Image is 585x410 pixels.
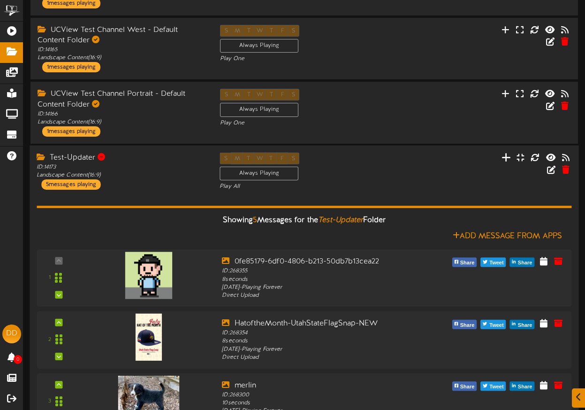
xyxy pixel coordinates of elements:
[2,325,21,343] div: DD
[222,268,431,284] div: ID: 268355 8 seconds
[38,110,206,126] div: ID: 14166 Landscape Content ( 16:9 )
[516,320,534,331] span: Share
[38,46,206,62] div: ID: 14165 Landscape Content ( 16:9 )
[14,355,22,364] span: 0
[480,382,506,391] button: Tweet
[458,382,477,393] span: Share
[37,163,205,179] div: ID: 14173 Landscape Content ( 16:9 )
[480,320,506,329] button: Tweet
[458,258,477,269] span: Share
[452,382,477,391] button: Share
[220,39,298,53] div: Always Playing
[220,119,388,127] div: Play One
[222,346,431,354] div: [DATE] - Playing Forever
[37,153,205,163] div: Test-Updater
[220,167,298,180] div: Always Playing
[220,183,388,191] div: Play All
[38,25,206,46] div: UCView Test Channel West - Default Content Folder
[222,292,431,300] div: Direct Upload
[222,380,431,391] div: merlin
[222,284,431,292] div: [DATE] - Playing Forever
[510,258,535,267] button: Share
[253,217,257,225] span: 5
[452,258,477,267] button: Share
[222,354,431,362] div: Direct Upload
[510,320,535,329] button: Share
[318,217,363,225] i: Test-Updater
[222,330,431,346] div: ID: 268354 8 seconds
[452,320,477,329] button: Share
[42,126,100,137] div: 1 messages playing
[487,258,505,269] span: Tweet
[136,314,162,361] img: 36863c43-9473-401c-9fe4-62ff7dc24b05.png
[220,55,388,63] div: Play One
[480,258,506,267] button: Tweet
[222,257,431,268] div: 0fe85179-6df0-4806-b213-50db7b13cea22
[516,258,534,269] span: Share
[487,320,505,331] span: Tweet
[38,89,206,110] div: UCView Test Channel Portrait - Default Content Folder
[516,382,534,393] span: Share
[510,382,535,391] button: Share
[220,103,298,116] div: Always Playing
[222,391,431,407] div: ID: 268300 10 seconds
[42,62,100,72] div: 1 messages playing
[125,252,172,299] img: 718c1e40-edbc-4de1-953a-1f11dd4e8bd5.png
[458,320,477,331] span: Share
[30,211,579,231] div: Showing Messages for the Folder
[41,179,100,190] div: 5 messages playing
[222,319,431,330] div: HatoftheMonth-UtahStateFlagSnap-NEW
[487,382,505,393] span: Tweet
[450,231,565,243] button: Add Message From Apps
